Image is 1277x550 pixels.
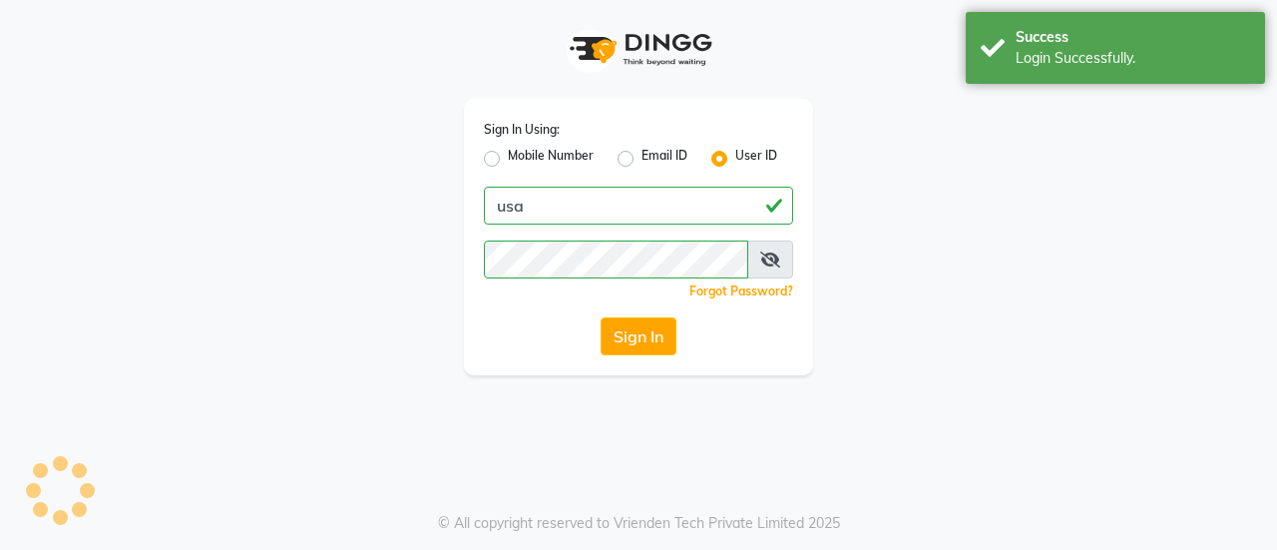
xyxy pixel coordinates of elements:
[1016,48,1250,69] div: Login Successfully.
[735,147,777,171] label: User ID
[484,241,748,278] input: Username
[1016,27,1250,48] div: Success
[559,20,718,79] img: logo1.svg
[641,147,687,171] label: Email ID
[484,187,793,225] input: Username
[689,283,793,298] a: Forgot Password?
[484,121,560,139] label: Sign In Using:
[508,147,594,171] label: Mobile Number
[601,317,676,355] button: Sign In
